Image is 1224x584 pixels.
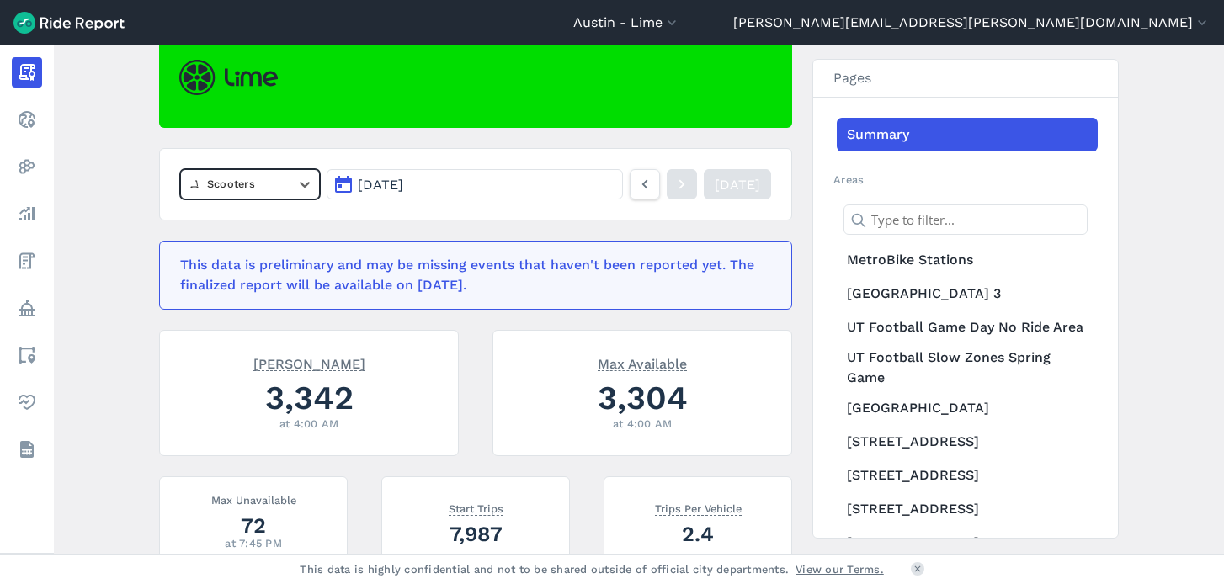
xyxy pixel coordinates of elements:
img: Lime [179,60,278,95]
a: Report [12,57,42,88]
div: 72 [180,511,327,540]
div: 3,342 [180,374,438,421]
a: [STREET_ADDRESS] [837,492,1098,526]
div: This data is preliminary and may be missing events that haven't been reported yet. The finalized ... [180,255,761,295]
div: at 7:45 PM [180,535,327,551]
a: Datasets [12,434,42,465]
a: UT Football Game Day No Ride Area [837,311,1098,344]
a: [STREET_ADDRESS] [837,425,1098,459]
a: [DATE] [704,169,771,199]
input: Type to filter... [843,204,1088,235]
span: [PERSON_NAME] [253,354,365,371]
div: 3,304 [514,374,771,421]
a: Policy [12,293,42,323]
a: MetroBike Stations [837,243,1098,277]
a: [STREET_ADDRESS] [837,459,1098,492]
div: at 4:00 AM [180,416,438,432]
button: [DATE] [327,169,623,199]
a: UT Football Slow Zones Spring Game [837,344,1098,391]
a: [STREET_ADDRESS] [837,526,1098,560]
div: 7,987 [402,519,549,549]
a: Fees [12,246,42,276]
div: 2.4 [625,519,771,549]
span: [DATE] [358,177,403,193]
a: View our Terms. [796,561,884,577]
a: Areas [12,340,42,370]
h2: Areas [833,172,1098,188]
a: Health [12,387,42,417]
h3: Pages [813,60,1118,98]
a: Heatmaps [12,151,42,182]
span: Trips Per Vehicle [655,499,742,516]
span: Start Trips [449,499,503,516]
span: Max Unavailable [211,491,296,507]
a: [GEOGRAPHIC_DATA] [837,391,1098,425]
button: Austin - Lime [573,13,680,33]
a: Analyze [12,199,42,229]
a: [GEOGRAPHIC_DATA] 3 [837,277,1098,311]
button: [PERSON_NAME][EMAIL_ADDRESS][PERSON_NAME][DOMAIN_NAME] [733,13,1211,33]
a: Realtime [12,104,42,135]
a: Summary [837,118,1098,151]
div: at 4:00 AM [514,416,771,432]
img: Ride Report [13,12,125,34]
span: Max Available [598,354,687,371]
